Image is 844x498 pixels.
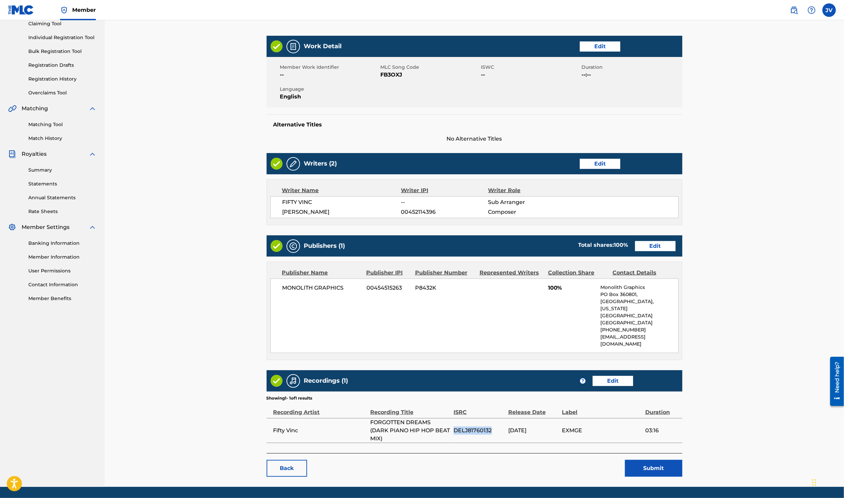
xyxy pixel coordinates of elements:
[480,269,543,277] div: Represented Writers
[304,42,342,50] h5: Work Detail
[273,427,367,435] span: Fifty Vinc
[600,291,678,298] p: PO Box 360801,
[600,319,678,326] p: [GEOGRAPHIC_DATA]
[304,160,337,168] h5: Writers (2)
[401,208,488,216] span: 00452114396
[28,121,97,128] a: Matching Tool
[614,242,628,248] span: 100 %
[488,208,567,216] span: Composer
[381,64,480,71] span: MLC Song Code
[28,267,97,274] a: User Permissions
[289,42,297,51] img: Work Detail
[28,167,97,174] a: Summary
[401,186,488,195] div: Writer IPI
[282,284,362,292] span: MONOLITH GRAPHICS
[401,198,488,206] span: --
[28,76,97,83] a: Registration History
[273,121,676,128] h5: Alternative Titles
[271,40,282,52] img: Valid
[548,284,596,292] span: 100%
[289,242,297,250] img: Publishers
[88,150,97,158] img: expand
[60,6,68,14] img: Top Rightsholder
[600,333,678,348] p: [EMAIL_ADDRESS][DOMAIN_NAME]
[22,105,48,113] span: Matching
[280,93,379,101] span: English
[645,427,679,435] span: 03:16
[22,150,47,158] span: Royalties
[8,223,16,231] img: Member Settings
[508,401,559,416] div: Release Date
[600,284,678,291] p: Monolith Graphics
[366,284,410,292] span: 00454515263
[282,208,401,216] span: [PERSON_NAME]
[280,86,379,93] span: Language
[28,34,97,41] a: Individual Registration Tool
[267,460,307,477] a: Back
[28,48,97,55] a: Bulk Registration Tool
[282,198,401,206] span: FIFTY VINC
[488,198,567,206] span: Sub Arranger
[28,194,97,201] a: Annual Statements
[578,241,628,249] div: Total shares:
[371,401,450,416] div: Recording Title
[787,3,801,17] a: Public Search
[28,89,97,96] a: Overclaims Tool
[812,472,816,493] div: Drag
[280,64,379,71] span: Member Work Identifier
[582,71,681,79] span: --:--
[822,3,836,17] div: User Menu
[454,427,505,435] span: DELJ81760132
[508,427,559,435] span: [DATE]
[548,269,607,277] div: Collection Share
[304,242,345,250] h5: Publishers (1)
[28,295,97,302] a: Member Benefits
[282,186,401,195] div: Writer Name
[22,223,70,231] span: Member Settings
[28,254,97,261] a: Member Information
[271,158,282,170] img: Valid
[488,186,568,195] div: Writer Role
[282,269,361,277] div: Publisher Name
[481,64,580,71] span: ISWC
[454,401,505,416] div: ISRC
[415,284,474,292] span: P8432K
[28,135,97,142] a: Match History
[808,6,816,14] img: help
[580,378,586,384] span: ?
[88,105,97,113] img: expand
[580,41,620,52] a: Edit
[289,160,297,168] img: Writers
[304,377,348,385] h5: Recordings (1)
[28,240,97,247] a: Banking Information
[562,401,642,416] div: Label
[790,6,798,14] img: search
[271,375,282,387] img: Valid
[8,5,34,15] img: MLC Logo
[28,62,97,69] a: Registration Drafts
[8,150,16,158] img: Royalties
[481,71,580,79] span: --
[580,159,620,169] a: Edit
[366,269,410,277] div: Publisher IPI
[273,401,367,416] div: Recording Artist
[267,395,312,401] p: Showing 1 - 1 of 1 results
[562,427,642,435] span: EXMGE
[267,135,682,143] span: No Alternative Titles
[600,298,678,319] p: [GEOGRAPHIC_DATA], [US_STATE][GEOGRAPHIC_DATA]
[28,20,97,27] a: Claiming Tool
[72,6,96,14] span: Member
[593,376,633,386] a: Edit
[28,180,97,187] a: Statements
[825,353,844,409] iframe: Resource Center
[612,269,672,277] div: Contact Details
[582,64,681,71] span: Duration
[645,401,679,416] div: Duration
[381,71,480,79] span: FB3OXJ
[635,241,676,251] a: Edit
[88,223,97,231] img: expand
[415,269,474,277] div: Publisher Number
[289,377,297,385] img: Recordings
